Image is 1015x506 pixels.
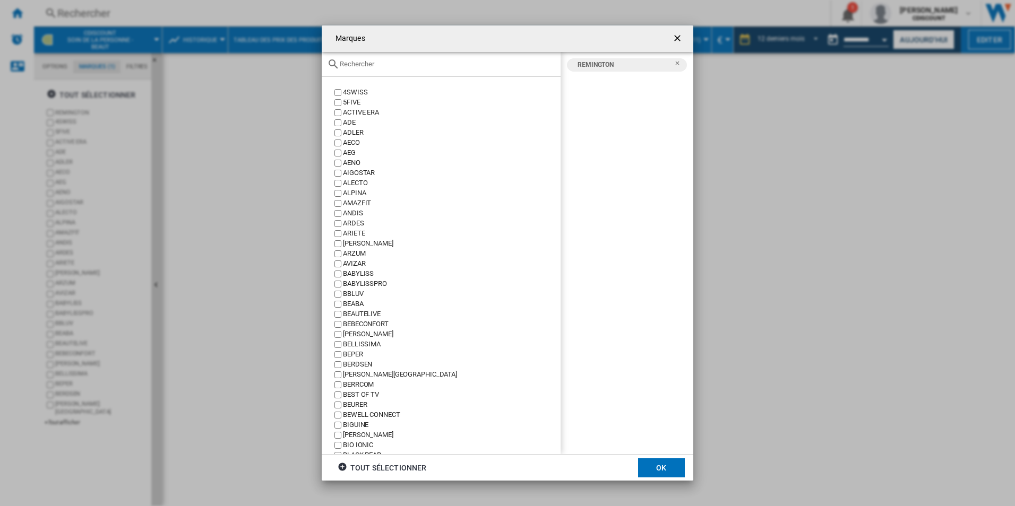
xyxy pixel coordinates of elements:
input: value.title [334,361,341,368]
button: getI18NText('BUTTONS.CLOSE_DIALOG') [668,28,689,49]
input: value.title [334,412,341,418]
input: value.title [334,230,341,237]
div: BERDSEN [343,360,561,370]
div: AEG [343,148,561,158]
input: value.title [334,260,341,267]
div: BABYLISS [343,269,561,279]
div: [PERSON_NAME] [343,430,561,440]
input: value.title [334,170,341,177]
div: AVIZAR [343,259,561,269]
ng-md-icon: getI18NText('BUTTONS.CLOSE_DIALOG') [672,33,685,46]
div: BIO IONIC [343,440,561,450]
div: AMAZFIT [343,198,561,208]
input: value.title [334,109,341,116]
div: ANDIS [343,208,561,219]
div: BEBECONFORT [343,319,561,329]
input: value.title [334,341,341,348]
div: ADE [343,118,561,128]
input: value.title [334,281,341,287]
div: ARIETE [343,229,561,239]
input: value.title [334,180,341,187]
input: value.title [334,351,341,358]
input: value.title [334,371,341,378]
input: value.title [334,321,341,328]
div: BEURER [343,400,561,410]
div: [PERSON_NAME] [343,239,561,249]
input: value.title [334,240,341,247]
input: Rechercher [340,60,555,68]
div: [PERSON_NAME] [343,329,561,339]
input: value.title [334,190,341,197]
div: BABYLISSPRO [343,279,561,289]
input: value.title [334,150,341,156]
input: value.title [334,220,341,227]
div: BEABA [343,299,561,309]
input: value.title [334,200,341,207]
div: BERRCOM [343,380,561,390]
button: OK [638,458,685,477]
h4: Marques [330,33,365,44]
div: AECO [343,138,561,148]
input: value.title [334,210,341,217]
div: BLACK PEAR [343,450,561,460]
input: value.title [334,271,341,277]
input: value.title [334,160,341,167]
div: ACTIVE ERA [343,108,561,118]
div: BEAUTELIVE [343,309,561,319]
input: value.title [334,452,341,459]
div: BEPER [343,350,561,360]
div: AENO [343,158,561,168]
input: value.title [334,250,341,257]
div: 4SWISS [343,88,561,98]
button: tout sélectionner [334,458,429,477]
input: value.title [334,129,341,136]
input: value.title [334,402,341,408]
div: BELLISSIMA [343,339,561,350]
input: value.title [334,381,341,388]
div: ALECTO [343,178,561,188]
input: value.title [334,139,341,146]
div: BEWELL CONNECT [343,410,561,420]
input: value.title [334,301,341,308]
input: value.title [334,291,341,298]
input: value.title [334,422,341,429]
div: ALPINA [343,188,561,198]
div: BEST OF TV [343,390,561,400]
div: ARDES [343,219,561,229]
input: value.title [334,331,341,338]
div: BBLUV [343,289,561,299]
div: REMINGTON [572,58,674,72]
div: AIGOSTAR [343,168,561,178]
input: value.title [334,442,341,449]
input: value.title [334,99,341,106]
input: value.title [334,119,341,126]
input: value.title [334,311,341,318]
div: ADLER [343,128,561,138]
div: tout sélectionner [338,458,426,477]
div: BIGUINE [343,420,561,430]
div: 5FIVE [343,98,561,108]
div: ARZUM [343,249,561,259]
input: value.title [334,432,341,439]
input: value.title [334,89,341,96]
ng-md-icon: Retirer [674,60,687,73]
div: [PERSON_NAME][GEOGRAPHIC_DATA] [343,370,561,380]
input: value.title [334,391,341,398]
